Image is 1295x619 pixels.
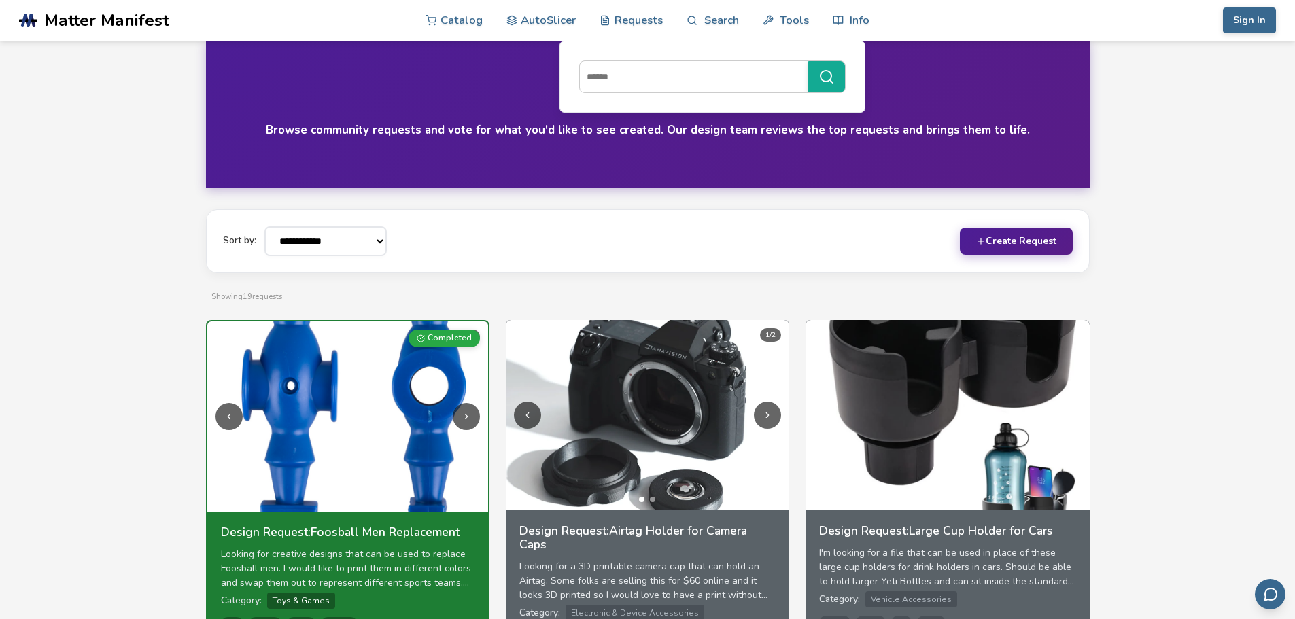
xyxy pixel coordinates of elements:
[44,11,169,30] span: Matter Manifest
[519,559,776,602] div: Looking for a 3D printable camera cap that can hold an Airtag. Some folks are selling this for $6...
[506,320,789,510] img: Airtag Holder for Camera Caps
[819,524,1075,546] a: Design Request:Large Cup Holder for Cars
[865,591,957,607] span: Vehicle Accessories
[819,593,860,605] span: Category:
[1223,7,1276,33] button: Sign In
[960,228,1073,255] button: Create Request
[211,289,1084,304] p: Showing 19 requests
[453,403,480,430] button: Next image
[760,328,781,342] div: 1 / 2
[1255,579,1285,609] button: Send feedback via email
[221,525,474,539] h3: Design Request: Foosball Men Replacement
[339,498,345,503] button: Go to image 1
[215,403,243,430] button: Previous image
[267,593,335,609] span: Toys & Games
[806,320,1089,510] img: Large Cup Holder for Cars
[519,524,776,559] a: Design Request:Airtag Holder for Camera Caps
[819,524,1075,537] h3: Design Request: Large Cup Holder for Cars
[221,525,474,547] a: Design Request:Foosball Men Replacement
[519,524,776,551] h3: Design Request: Airtag Holder for Camera Caps
[241,96,1054,112] h1: 3D Design Requests
[221,594,262,607] span: Category:
[514,402,541,429] button: Previous image
[650,497,655,502] button: Go to image 2
[428,334,472,343] span: Completed
[350,498,356,503] button: Go to image 2
[223,236,256,246] label: Sort by:
[819,546,1075,588] div: I'm looking for a file that can be used in place of these large cup holders for drink holders in ...
[221,547,474,590] div: Looking for creative designs that can be used to replace Foosball men. I would like to print them...
[754,402,781,429] button: Next image
[207,321,488,512] img: Foosball Men Replacement
[266,122,1030,138] h4: Browse community requests and vote for what you'd like to see created. Our design team reviews th...
[519,606,560,619] span: Category:
[639,497,644,502] button: Go to image 1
